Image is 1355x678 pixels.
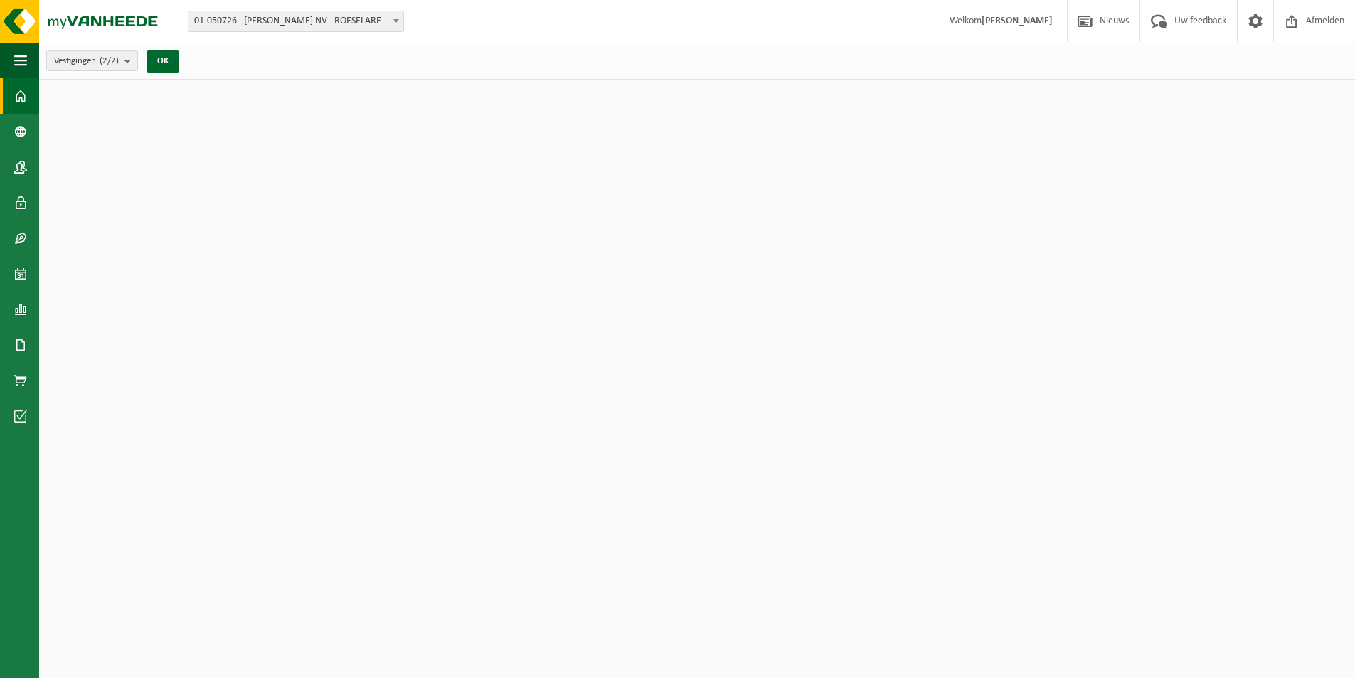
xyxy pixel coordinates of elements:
[188,11,403,31] span: 01-050726 - STERCKX KAREL NV - ROESELARE
[188,11,404,32] span: 01-050726 - STERCKX KAREL NV - ROESELARE
[147,50,179,73] button: OK
[100,56,119,65] count: (2/2)
[54,51,119,72] span: Vestigingen
[982,16,1053,26] strong: [PERSON_NAME]
[46,50,138,71] button: Vestigingen(2/2)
